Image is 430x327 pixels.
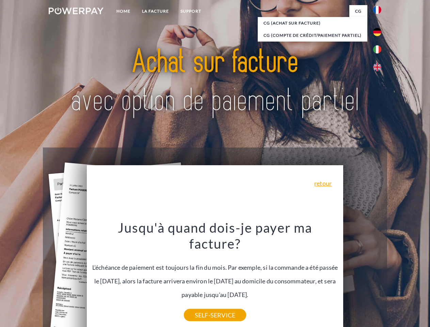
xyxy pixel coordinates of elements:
[111,5,136,17] a: Home
[136,5,175,17] a: LA FACTURE
[314,180,332,186] a: retour
[373,6,381,14] img: fr
[184,309,246,321] a: SELF-SERVICE
[349,5,367,17] a: CG
[49,7,103,14] img: logo-powerpay-white.svg
[65,33,365,130] img: title-powerpay_fr.svg
[258,29,367,42] a: CG (Compte de crédit/paiement partiel)
[91,219,339,315] div: L'échéance de paiement est toujours la fin du mois. Par exemple, si la commande a été passée le [...
[258,17,367,29] a: CG (achat sur facture)
[373,63,381,71] img: en
[373,28,381,36] img: de
[91,219,339,252] h3: Jusqu'à quand dois-je payer ma facture?
[175,5,207,17] a: Support
[373,45,381,53] img: it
